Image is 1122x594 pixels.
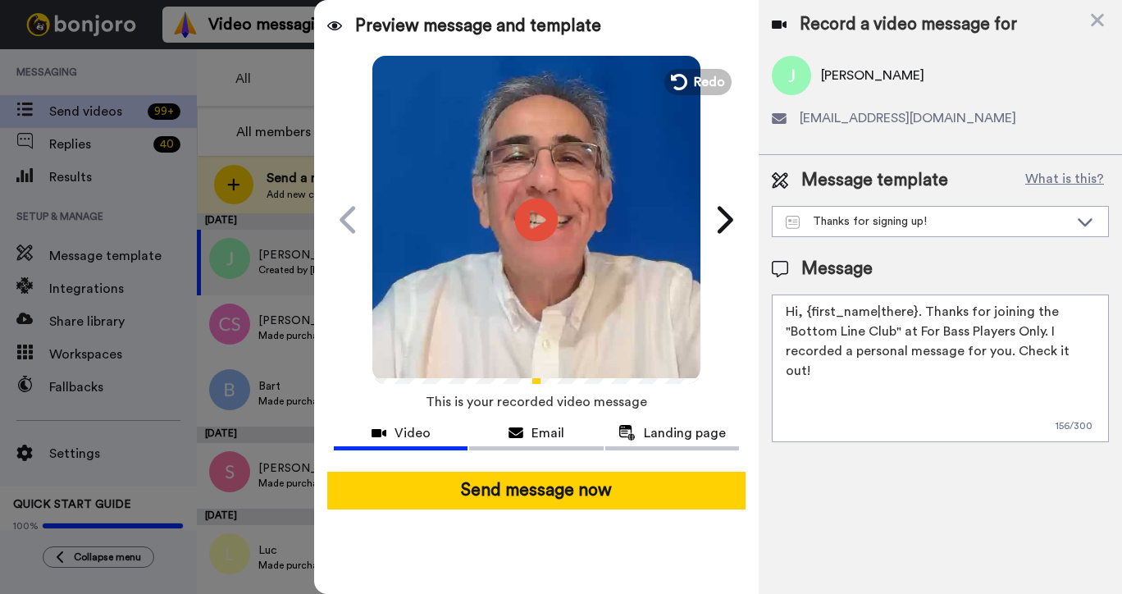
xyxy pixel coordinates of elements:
img: Message-temps.svg [786,216,800,229]
span: Message template [801,168,948,193]
span: This is your recorded video message [426,384,647,420]
button: What is this? [1020,168,1109,193]
textarea: Hi, {first_name|there}. Thanks for joining the "Bottom Line Club" at For Bass Players Only. I rec... [772,295,1109,442]
span: Landing page [644,423,726,443]
span: Message [801,257,873,281]
button: Send message now [327,472,746,509]
div: Thanks for signing up! [786,213,1069,230]
span: Email [531,423,564,443]
span: [EMAIL_ADDRESS][DOMAIN_NAME] [800,108,1016,128]
span: Video [395,423,431,443]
